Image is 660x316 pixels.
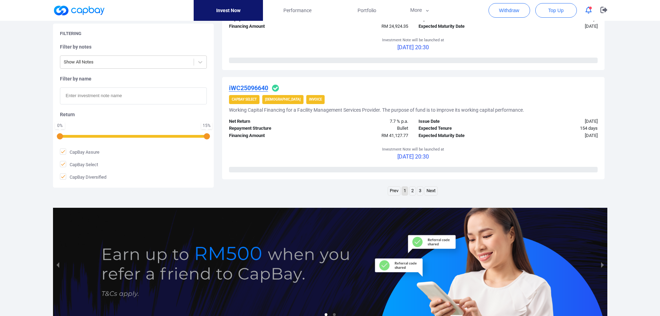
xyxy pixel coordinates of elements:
span: RM 24,924.35 [381,24,408,29]
span: CapBay Diversified [60,173,106,180]
div: 0 % [56,123,63,128]
strong: Invoice [309,97,322,101]
u: iWC25096640 [229,84,268,92]
div: 154 days [508,125,603,132]
button: Withdraw [489,3,530,18]
div: Repayment Structure [224,125,319,132]
div: Bullet [318,125,413,132]
a: Page 3 [417,187,423,195]
h5: Filter by notes [60,44,207,50]
p: Investment Note will be launched at [382,37,444,43]
p: [DATE] 20:30 [382,43,444,52]
div: [DATE] [508,118,603,125]
div: Expected Maturity Date [413,23,508,30]
strong: CapBay Select [232,97,257,101]
div: Expected Maturity Date [413,132,508,139]
div: Financing Amount [224,132,319,139]
p: [DATE] 20:30 [382,152,444,161]
span: CapBay Select [60,161,98,168]
h5: Working Capital Financing for a Facility Management Services Provider. The purpose of fund is to ... [229,107,524,113]
a: Next page [425,187,437,195]
button: Top Up [535,3,577,18]
div: Expected Tenure [413,125,508,132]
span: Portfolio [358,7,376,14]
h5: Return [60,111,207,118]
span: Top Up [548,7,563,14]
a: Page 1 is your current page [402,187,408,195]
p: Investment Note will be launched at [382,146,444,153]
div: [DATE] [508,132,603,139]
h5: Filter by name [60,76,207,82]
strong: [DEMOGRAPHIC_DATA] [265,97,301,101]
div: Issue Date [413,118,508,125]
span: RM 41,127.77 [381,133,408,138]
li: slide item 1 [325,313,327,316]
div: Financing Amount [224,23,319,30]
div: Net Return [224,118,319,125]
div: 7.7 % p.a. [318,118,413,125]
span: Performance [283,7,311,14]
span: CapBay Assure [60,148,99,155]
a: Previous page [388,187,400,195]
input: Enter investment note name [60,87,207,104]
div: [DATE] [508,23,603,30]
div: 15 % [203,123,211,128]
li: slide item 2 [333,313,336,316]
a: Page 2 [410,187,415,195]
h5: Filtering [60,31,81,37]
